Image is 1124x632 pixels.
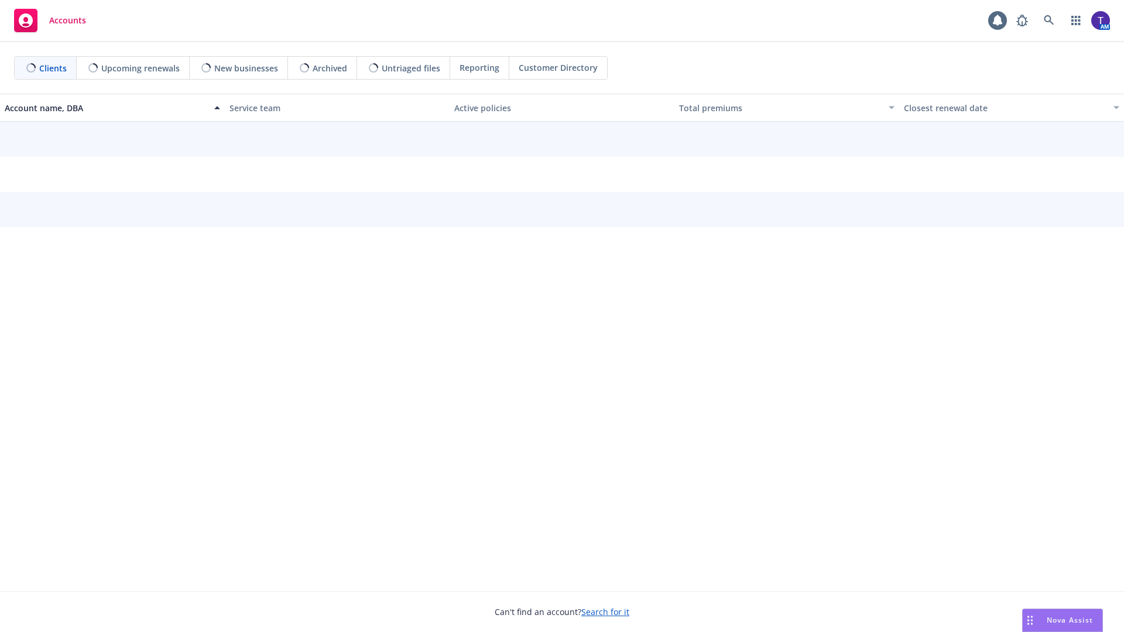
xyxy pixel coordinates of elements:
div: Closest renewal date [904,102,1106,114]
span: Accounts [49,16,86,25]
span: New businesses [214,62,278,74]
span: Untriaged files [382,62,440,74]
a: Switch app [1064,9,1088,32]
button: Closest renewal date [899,94,1124,122]
img: photo [1091,11,1110,30]
span: Can't find an account? [495,606,629,618]
span: Reporting [460,61,499,74]
div: Drag to move [1023,609,1037,631]
span: Archived [313,62,347,74]
button: Nova Assist [1022,609,1103,632]
a: Search [1037,9,1061,32]
span: Customer Directory [519,61,598,74]
div: Total premiums [679,102,882,114]
a: Accounts [9,4,91,37]
span: Nova Assist [1047,615,1093,625]
button: Active policies [450,94,674,122]
button: Total premiums [674,94,899,122]
div: Active policies [454,102,670,114]
span: Clients [39,62,67,74]
div: Account name, DBA [5,102,207,114]
a: Report a Bug [1010,9,1034,32]
button: Service team [225,94,450,122]
div: Service team [229,102,445,114]
span: Upcoming renewals [101,62,180,74]
a: Search for it [581,606,629,617]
